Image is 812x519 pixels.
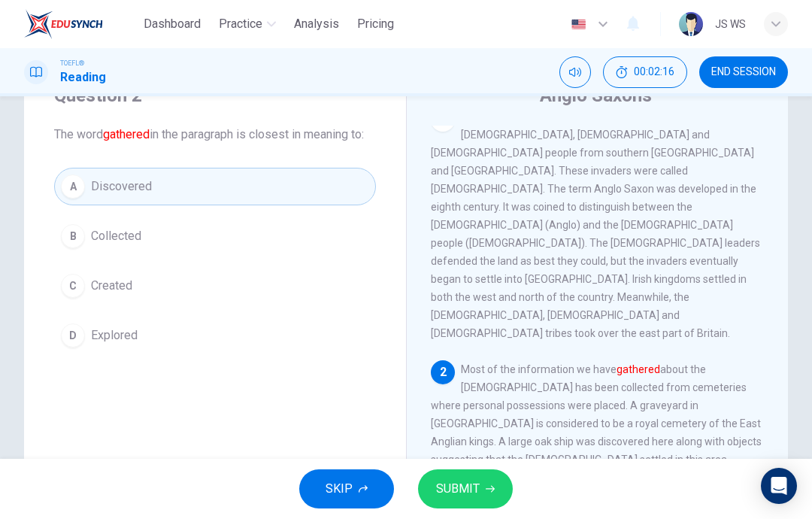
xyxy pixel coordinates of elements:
[103,127,150,141] font: gathered
[288,11,345,38] button: Analysis
[60,58,84,68] span: TOEFL®
[634,66,674,78] span: 00:02:16
[679,12,703,36] img: Profile picture
[431,360,455,384] div: 2
[91,178,152,196] span: Discovered
[326,478,353,499] span: SKIP
[418,469,513,508] button: SUBMIT
[351,11,400,38] button: Pricing
[299,469,394,508] button: SKIP
[144,15,201,33] span: Dashboard
[617,363,660,375] font: gathered
[54,126,376,144] span: The word in the paragraph is closest in meaning to:
[24,9,103,39] img: EduSynch logo
[54,317,376,354] button: DExplored
[219,15,262,33] span: Practice
[699,56,788,88] button: END SESSION
[91,227,141,245] span: Collected
[91,277,132,295] span: Created
[559,56,591,88] div: Mute
[61,323,85,348] div: D
[61,175,85,199] div: A
[60,68,106,86] h1: Reading
[357,15,394,33] span: Pricing
[431,363,762,466] span: Most of the information we have about the [DEMOGRAPHIC_DATA] has been collected from cemeteries w...
[91,326,138,344] span: Explored
[61,274,85,298] div: C
[213,11,282,38] button: Practice
[431,111,760,339] span: In the fifth century AD, Britain was being attacked by the [DEMOGRAPHIC_DATA], [DEMOGRAPHIC_DATA]...
[54,168,376,205] button: ADiscovered
[603,56,687,88] button: 00:02:16
[715,15,746,33] div: ๋JS WS
[761,468,797,504] div: Open Intercom Messenger
[294,15,339,33] span: Analysis
[54,217,376,255] button: BCollected
[138,11,207,38] button: Dashboard
[569,19,588,30] img: en
[603,56,687,88] div: Hide
[24,9,138,39] a: EduSynch logo
[711,66,776,78] span: END SESSION
[61,224,85,248] div: B
[54,267,376,305] button: CCreated
[436,478,480,499] span: SUBMIT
